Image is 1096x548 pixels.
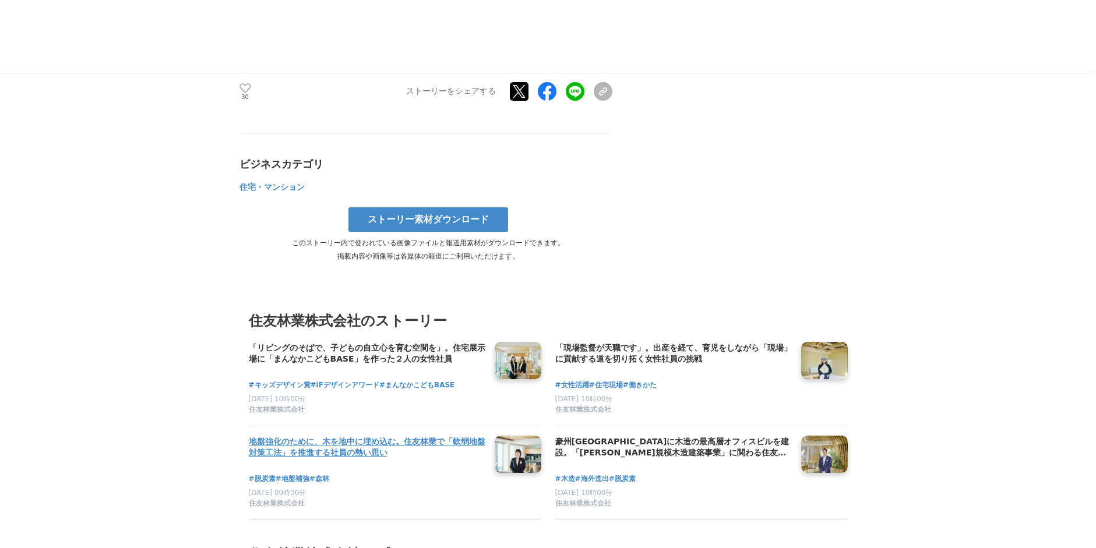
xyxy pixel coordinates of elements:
span: [DATE] 10時00分 [555,395,613,403]
a: 「現場監督が天職です」。出産を経て、育児をしながら「現場」に貢献する道を切り拓く女性社員の挑戦 [555,342,792,366]
a: #脱炭素 [249,473,276,485]
a: #海外進出 [575,473,609,485]
a: #木造 [555,473,575,485]
a: #キッズデザイン賞 [249,380,311,391]
span: 住友林業株式会社 [555,405,611,415]
a: #森林 [309,473,329,485]
p: ストーリーをシェアする [406,86,496,97]
a: 豪州[GEOGRAPHIC_DATA]に木造の最高層オフィスビルを建設。「[PERSON_NAME]規模木造建築事業」に関わる住友林業社員のキャリアと展望 [555,436,792,460]
a: 住友林業株式会社 [555,405,792,416]
span: [DATE] 10時00分 [249,395,306,403]
a: #地盤補強 [276,473,309,485]
a: #脱炭素 [609,473,636,485]
p: 30 [239,94,251,100]
a: 地盤強化のために、木を地中に埋め込む。住友林業で「軟弱地盤対策工法」を推進する社員の熱い思い [249,436,485,460]
a: 住宅・マンション [239,185,305,191]
a: #まんなかこどもBASE [379,380,454,391]
span: 住友林業株式会社 [249,405,305,415]
a: #iFデザインアワード [311,380,379,391]
h3: 住友林業株式会社のストーリー [249,310,848,332]
span: [DATE] 09時30分 [249,489,306,497]
a: 住友林業株式会社 [249,498,485,510]
span: 住宅・マンション [239,182,305,192]
span: 住友林業株式会社 [249,498,305,508]
span: 住友林業株式会社 [555,498,611,508]
a: #女性活躍 [555,380,589,391]
a: 住友林業株式会社 [555,498,792,510]
span: [DATE] 10時00分 [555,489,613,497]
a: #働きかた [623,380,657,391]
div: ビジネスカテゴリ [239,157,612,171]
a: 「リビングのそばで、子どもの自立心を育む空間を」。住宅展示場に「まんなかこどもBASE」を作った２人の女性社員 [249,342,485,366]
a: #住宅現場 [589,380,623,391]
a: 住友林業株式会社 [249,405,485,416]
a: ストーリー素材ダウンロード [348,207,508,232]
p: このストーリー内で使われている画像ファイルと報道用素材がダウンロードできます。 掲載内容や画像等は各媒体の報道にご利用いただけます。 [239,236,617,262]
